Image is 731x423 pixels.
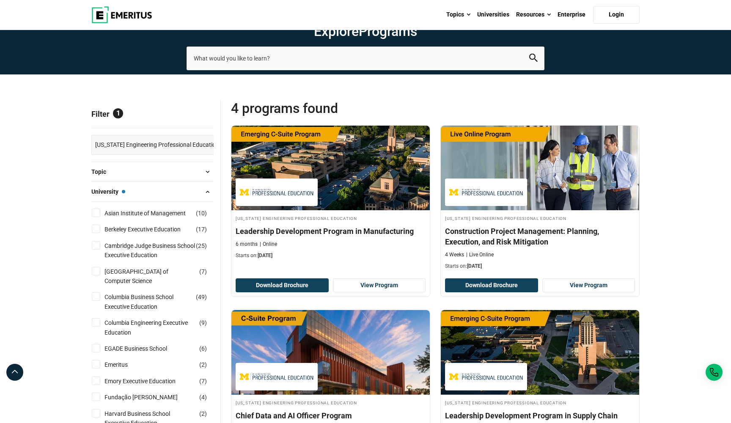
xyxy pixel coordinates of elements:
input: search-page [187,47,544,70]
a: Asian Institute of Management [104,209,203,218]
a: Login [593,6,640,24]
h4: Leadership Development Program in Manufacturing [236,226,426,236]
span: ( ) [196,292,207,302]
a: View Program [542,278,635,293]
span: [DATE] [467,263,482,269]
a: Berkeley Executive Education [104,225,198,234]
span: 49 [198,294,205,300]
a: View Program [333,278,426,293]
a: Supply Chain and Operations Course by Michigan Engineering Professional Education - September 25,... [231,126,430,264]
h1: Explore [187,23,544,40]
a: Cambridge Judge Business School Executive Education [104,241,212,260]
img: Michigan Engineering Professional Education [449,183,523,202]
h4: [US_STATE] Engineering Professional Education [236,214,426,222]
span: ( ) [199,409,207,418]
a: Columbia Business School Executive Education [104,292,212,311]
img: Michigan Engineering Professional Education [240,183,313,202]
span: ( ) [199,393,207,402]
img: Michigan Engineering Professional Education [449,367,523,386]
img: Michigan Engineering Professional Education [240,367,313,386]
p: Live Online [466,251,494,258]
a: Fundação [PERSON_NAME] [104,393,195,402]
img: Chief Data and AI Officer Program | Online AI and Machine Learning Course [231,310,430,395]
span: University [91,187,125,196]
h4: [US_STATE] Engineering Professional Education [445,399,635,406]
button: Topic [91,165,214,178]
a: Emory Executive Education [104,376,192,386]
a: search [529,55,538,63]
span: 9 [201,319,205,326]
span: ( ) [199,360,207,369]
span: 2 [201,410,205,417]
span: Topic [91,167,113,176]
button: search [529,53,538,63]
span: 1 [113,108,123,118]
h4: [US_STATE] Engineering Professional Education [236,399,426,406]
span: 7 [201,268,205,275]
span: ( ) [199,318,207,327]
p: 4 Weeks [445,251,464,258]
span: ( ) [199,344,207,353]
span: ( ) [196,225,207,234]
span: 4 Programs found [231,100,435,117]
span: ( ) [199,267,207,276]
button: Download Brochure [236,278,329,293]
p: Online [260,241,277,248]
a: [GEOGRAPHIC_DATA] of Computer Science [104,267,212,286]
button: University [91,185,214,198]
a: Project Management Course by Michigan Engineering Professional Education - September 25, 2025 Mic... [441,126,639,274]
span: 4 [201,394,205,401]
a: Reset all [187,110,214,121]
a: [US_STATE] Engineering Professional Education × [91,135,230,155]
p: Starts on: [236,252,426,259]
h4: Leadership Development Program in Supply Chain [445,410,635,421]
img: Construction Project Management: Planning, Execution, and Risk Mitigation | Online Project Manage... [441,126,639,210]
span: 7 [201,378,205,385]
span: 10 [198,210,205,217]
h4: Chief Data and AI Officer Program [236,410,426,421]
img: Leadership Development Program in Manufacturing | Online Supply Chain and Operations Course [231,126,430,210]
span: 17 [198,226,205,233]
span: 6 [201,345,205,352]
span: [DATE] [258,253,272,258]
a: Columbia Engineering Executive Education [104,318,212,337]
h4: [US_STATE] Engineering Professional Education [445,214,635,222]
span: ( ) [199,376,207,386]
span: ( ) [196,209,207,218]
img: Leadership Development Program in Supply Chain | Online Business Management Course [441,310,639,395]
p: Starts on: [445,263,635,270]
span: [US_STATE] Engineering Professional Education [95,140,219,149]
span: Programs [359,23,417,39]
a: EGADE Business School [104,344,184,353]
p: 6 months [236,241,258,248]
span: 25 [198,242,205,249]
h4: Construction Project Management: Planning, Execution, and Risk Mitigation [445,226,635,247]
p: Filter [91,100,214,128]
span: ( ) [196,241,207,250]
a: Emeritus [104,360,145,369]
button: Download Brochure [445,278,538,293]
span: 2 [201,361,205,368]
